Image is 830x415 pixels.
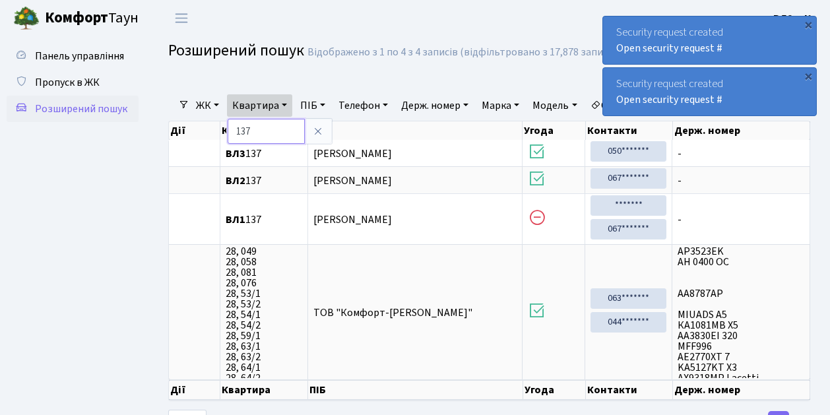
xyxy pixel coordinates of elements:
[673,121,810,140] th: Держ. номер
[45,7,139,30] span: Таун
[226,212,245,227] b: ВЛ1
[7,69,139,96] a: Пропуск в ЖК
[523,121,586,140] th: Угода
[35,102,127,116] span: Розширений пошук
[523,380,587,400] th: Угода
[678,246,804,378] span: AP3523EK АН 0400 ОС АА8787АР MIUADS A5 КА1081МВ X5 АА3830ЕІ 320 MFF996 AE2770XT 7 KA5127KT X3 AX9...
[773,11,814,26] a: ВЛ2 -. К.
[227,94,292,117] a: Квартира
[220,380,308,400] th: Квартира
[45,7,108,28] b: Комфорт
[13,5,40,32] img: logo.png
[603,16,816,64] div: Security request created
[226,214,302,225] span: 137
[616,92,722,107] a: Open security request #
[226,176,302,186] span: 137
[226,174,245,188] b: ВЛ2
[307,46,622,59] div: Відображено з 1 по 4 з 4 записів (відфільтровано з 17,878 записів).
[313,174,392,188] span: [PERSON_NAME]
[226,148,302,159] span: 137
[7,43,139,69] a: Панель управління
[673,380,810,400] th: Держ. номер
[313,212,392,227] span: [PERSON_NAME]
[678,214,804,225] span: -
[165,7,198,29] button: Переключити навігацію
[226,246,302,378] span: 28, 049 28, 058 28, 081 28, 076 28, 53/1 28, 53/2 28, 54/1 28, 54/2 28, 59/1 28, 63/1 28, 63/2 28...
[7,96,139,122] a: Розширений пошук
[313,305,472,320] span: ТОВ "Комфорт-[PERSON_NAME]"
[586,121,673,140] th: Контакти
[333,94,393,117] a: Телефон
[585,94,694,117] a: Очистити фільтри
[603,68,816,115] div: Security request created
[678,176,804,186] span: -
[396,94,474,117] a: Держ. номер
[802,18,815,31] div: ×
[168,39,304,62] span: Розширений пошук
[220,121,308,140] th: Квартира
[802,69,815,82] div: ×
[169,121,220,140] th: Дії
[308,380,523,400] th: ПІБ
[313,146,392,161] span: [PERSON_NAME]
[476,94,525,117] a: Марка
[308,121,523,140] th: ПІБ
[527,94,582,117] a: Модель
[191,94,224,117] a: ЖК
[295,94,331,117] a: ПІБ
[35,49,124,63] span: Панель управління
[616,41,722,55] a: Open security request #
[35,75,100,90] span: Пропуск в ЖК
[169,380,220,400] th: Дії
[678,148,804,159] span: -
[586,380,673,400] th: Контакти
[226,146,245,161] b: ВЛ3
